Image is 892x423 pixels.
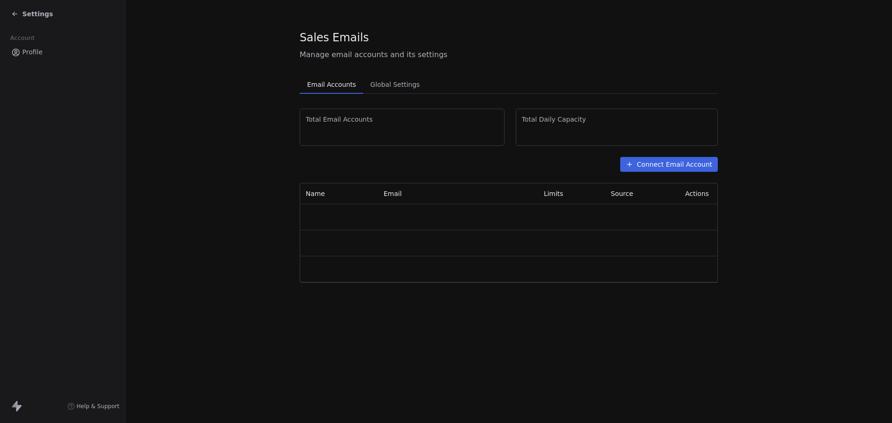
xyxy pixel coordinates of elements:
[11,9,53,19] a: Settings
[300,49,718,60] span: Manage email accounts and its settings
[77,403,119,410] span: Help & Support
[367,78,424,91] span: Global Settings
[544,190,563,197] span: Limits
[7,45,118,60] a: Profile
[6,31,39,45] span: Account
[611,190,633,197] span: Source
[685,190,709,197] span: Actions
[306,190,325,197] span: Name
[22,47,43,57] span: Profile
[300,31,369,45] span: Sales Emails
[67,403,119,410] a: Help & Support
[303,78,360,91] span: Email Accounts
[306,115,498,124] span: Total Email Accounts
[384,190,402,197] span: Email
[22,9,53,19] span: Settings
[620,157,718,172] button: Connect Email Account
[522,115,712,124] span: Total Daily Capacity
